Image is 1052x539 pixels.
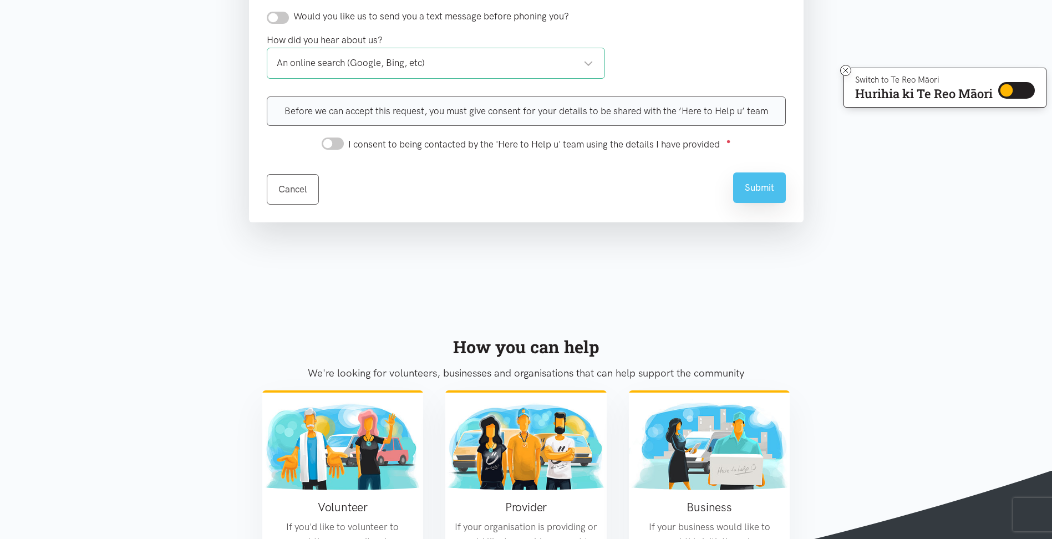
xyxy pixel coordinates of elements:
[855,89,993,99] p: Hurihia ki Te Reo Māori
[855,77,993,83] p: Switch to Te Reo Māori
[733,172,786,203] button: Submit
[271,499,415,515] h3: Volunteer
[454,499,598,515] h3: Provider
[638,499,781,515] h3: Business
[267,174,319,205] a: Cancel
[262,333,790,360] div: How you can help
[277,55,594,70] div: An online search (Google, Bing, etc)
[262,365,790,382] p: We're looking for volunteers, businesses and organisations that can help support the community
[293,11,569,22] span: Would you like us to send you a text message before phoning you?
[348,139,720,150] span: I consent to being contacted by the 'Here to Help u' team using the details I have provided
[726,137,731,145] sup: ●
[267,96,786,126] div: Before we can accept this request, you must give consent for your details to be shared with the ‘...
[267,33,383,48] label: How did you hear about us?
